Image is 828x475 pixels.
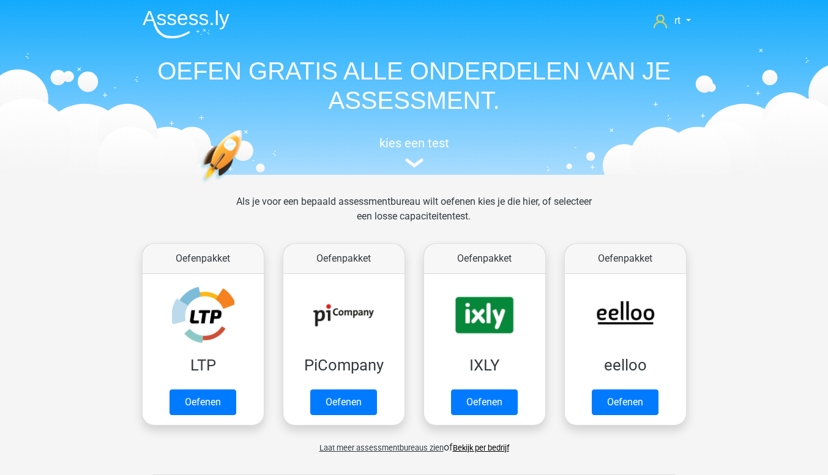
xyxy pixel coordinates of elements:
h5: kies een test [133,136,696,150]
a: Bekijk per bedrijf [453,443,509,452]
a: Oefenen [451,389,518,415]
div: of [133,430,696,455]
a: rt [649,13,695,28]
img: assessment [405,158,423,168]
a: Oefenen [310,389,377,415]
a: Oefenen [592,389,658,415]
span: rt [674,15,681,26]
img: Assessly [143,10,229,39]
img: oefenen [200,130,290,240]
h1: OEFEN GRATIS ALLE ONDERDELEN VAN JE ASSESSMENT. [133,56,696,115]
a: Oefenen [170,389,236,415]
div: Als je voor een bepaald assessmentbureau wilt oefenen kies je die hier, of selecteer een losse ca... [226,194,602,238]
span: Laat meer assessmentbureaus zien [319,443,444,452]
a: kies een test [133,136,696,168]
